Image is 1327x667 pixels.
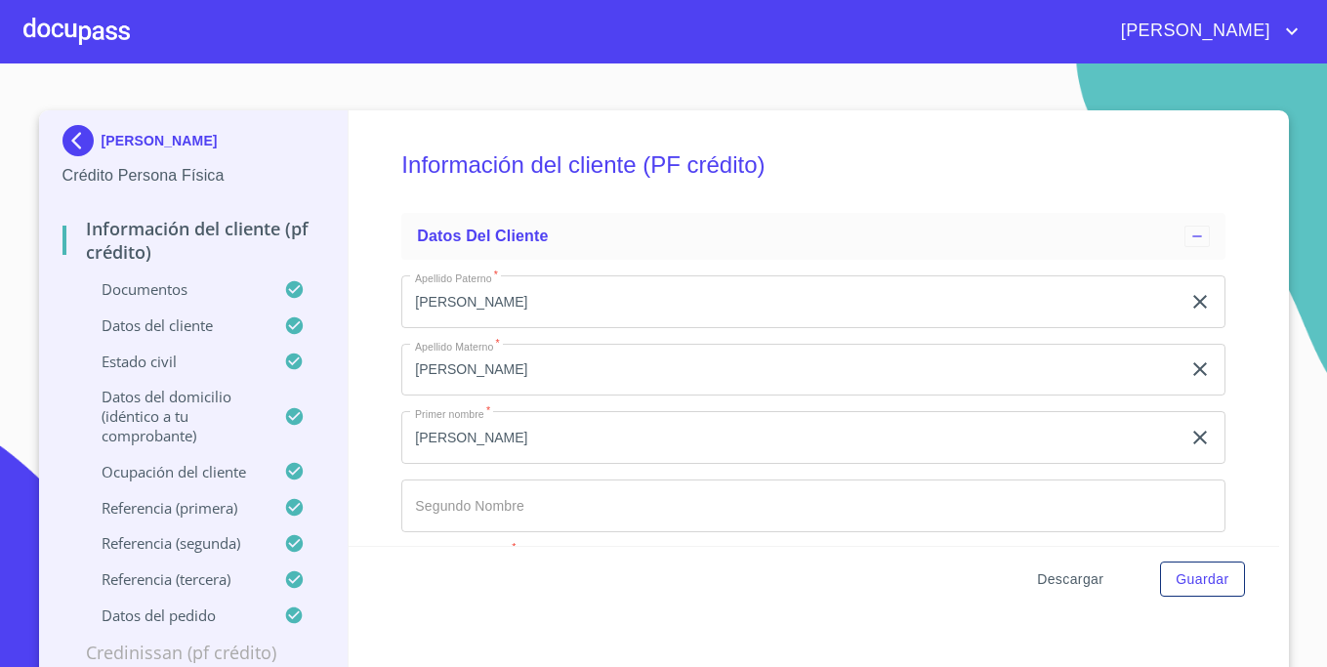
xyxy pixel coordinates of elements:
[1037,567,1103,592] span: Descargar
[62,315,285,335] p: Datos del cliente
[62,352,285,371] p: Estado Civil
[1188,357,1212,381] button: clear input
[62,164,325,188] p: Crédito Persona Física
[102,133,218,148] p: [PERSON_NAME]
[1106,16,1304,47] button: account of current user
[62,641,325,664] p: Credinissan (PF crédito)
[1188,426,1212,449] button: clear input
[62,387,285,445] p: Datos del domicilio (idéntico a tu comprobante)
[1106,16,1280,47] span: [PERSON_NAME]
[1160,562,1244,598] button: Guardar
[62,533,285,553] p: Referencia (segunda)
[62,125,325,164] div: [PERSON_NAME]
[1188,290,1212,313] button: clear input
[62,605,285,625] p: Datos del pedido
[1176,567,1228,592] span: Guardar
[62,217,325,264] p: Información del cliente (PF crédito)
[401,125,1225,205] h5: Información del cliente (PF crédito)
[417,228,548,244] span: Datos del cliente
[401,213,1225,260] div: Datos del cliente
[62,462,285,481] p: Ocupación del Cliente
[62,279,285,299] p: Documentos
[1029,562,1111,598] button: Descargar
[62,569,285,589] p: Referencia (tercera)
[62,125,102,156] img: Docupass spot blue
[62,498,285,518] p: Referencia (primera)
